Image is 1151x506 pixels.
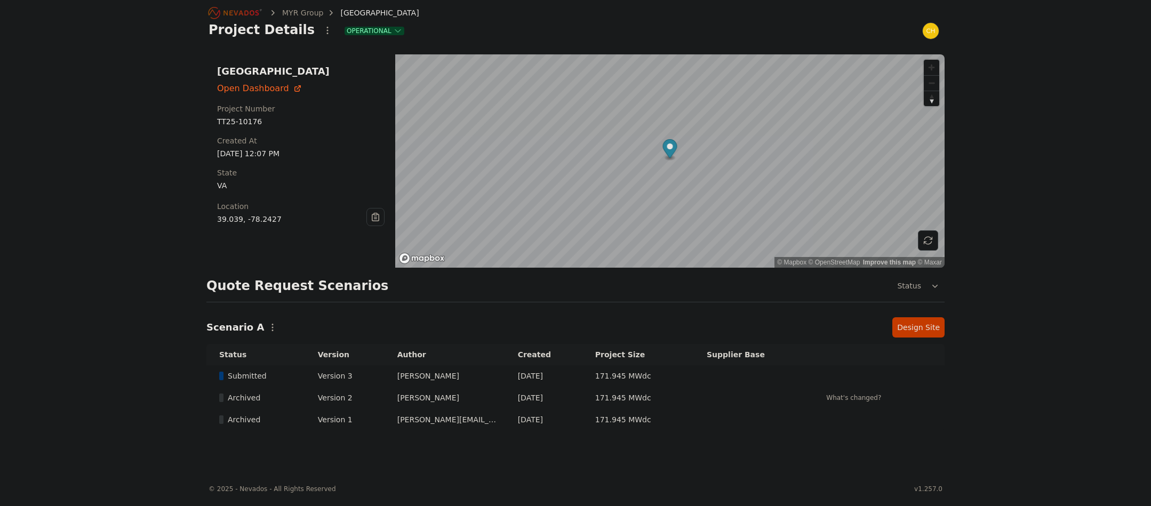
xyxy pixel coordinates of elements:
h2: Scenario A [206,320,264,335]
div: © 2025 - Nevados - All Rights Reserved [209,485,336,493]
th: Version [305,344,385,365]
th: Author [385,344,505,365]
span: Status [893,280,921,291]
h2: [GEOGRAPHIC_DATA] [217,65,385,78]
h2: Quote Request Scenarios [206,277,388,294]
td: 171.945 MWdc [582,387,694,409]
div: Archived [219,414,300,425]
div: State [217,167,385,178]
td: Version 2 [305,387,385,409]
div: VA [217,180,385,191]
td: [PERSON_NAME] [385,387,505,409]
div: Submitted [219,371,300,381]
tr: ArchivedVersion 1[PERSON_NAME][EMAIL_ADDRESS][PERSON_NAME][DOMAIN_NAME][DATE]171.945 MWdc [206,409,945,430]
td: 171.945 MWdc [582,365,694,387]
th: Supplier Base [694,344,809,365]
nav: Breadcrumb [209,4,419,21]
td: [PERSON_NAME] [385,365,505,387]
span: Open Dashboard [217,82,289,95]
button: Reset bearing to north [924,91,939,106]
div: [DATE] 12:07 PM [217,148,385,159]
td: 171.945 MWdc [582,409,694,430]
div: Project Number [217,103,385,114]
a: Improve this map [863,259,916,266]
td: Version 3 [305,365,385,387]
a: Open Dashboard [217,82,385,95]
a: Maxar [917,259,942,266]
div: [GEOGRAPHIC_DATA] [325,7,419,18]
div: Created At [217,135,385,146]
th: Created [505,344,582,365]
a: Mapbox [777,259,806,266]
td: [DATE] [505,387,582,409]
tr: SubmittedVersion 3[PERSON_NAME][DATE]171.945 MWdc [206,365,945,387]
div: Map marker [662,139,677,161]
canvas: Map [395,54,945,268]
div: TT25-10176 [217,116,385,127]
span: Zoom out [924,76,939,91]
button: Status [889,276,945,295]
h1: Project Details [209,21,315,38]
button: Zoom in [924,60,939,75]
button: Operational [345,27,404,35]
img: chris.young@nevados.solar [922,22,939,39]
a: OpenStreetMap [809,259,860,266]
button: What's changed? [821,392,886,404]
th: Project Size [582,344,694,365]
div: 39.039, -78.2427 [217,214,366,224]
a: Mapbox homepage [398,252,445,264]
th: Status [206,344,305,365]
div: Location [217,201,366,212]
td: Version 1 [305,409,385,430]
button: Zoom out [924,75,939,91]
div: Archived [219,392,300,403]
td: [DATE] [505,409,582,430]
a: MYR Group [282,7,323,18]
tr: ArchivedVersion 2[PERSON_NAME][DATE]171.945 MWdcWhat's changed? [206,387,945,409]
div: v1.257.0 [914,485,942,493]
td: [PERSON_NAME][EMAIL_ADDRESS][PERSON_NAME][DOMAIN_NAME] [385,409,505,430]
a: Design Site [892,317,945,338]
td: [DATE] [505,365,582,387]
